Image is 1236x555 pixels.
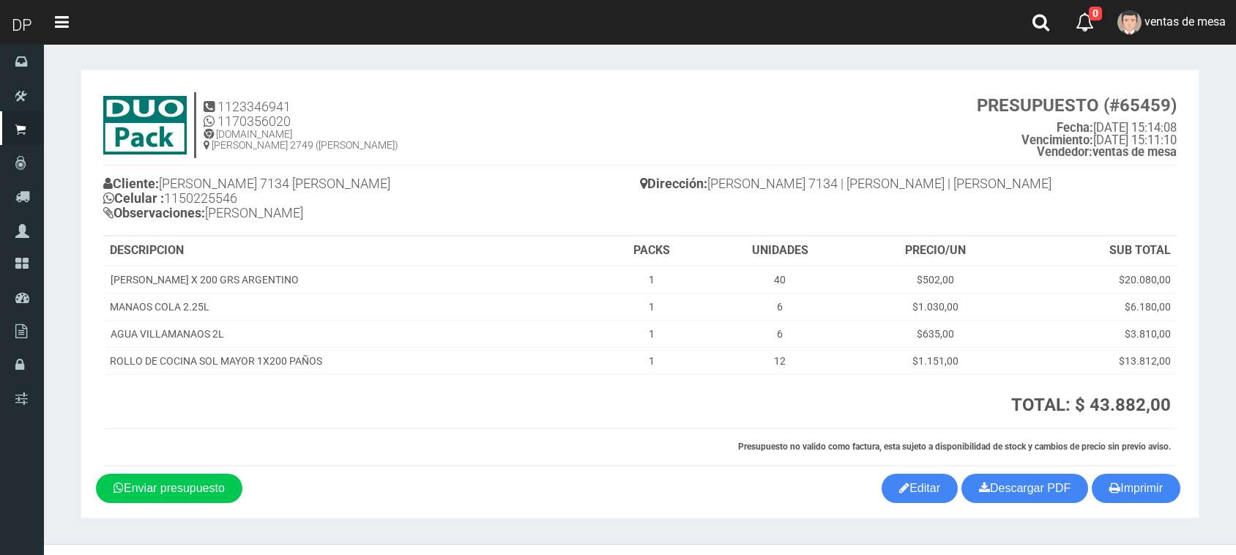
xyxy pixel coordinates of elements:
[104,266,598,294] td: [PERSON_NAME] X 200 GRS ARGENTINO
[598,236,705,266] th: PACKS
[977,96,1177,159] small: [DATE] 15:14:08 [DATE] 15:11:10
[961,474,1088,503] a: Descargar PDF
[882,474,958,503] a: Editar
[1037,145,1092,159] strong: Vendedor:
[855,293,1015,320] td: $1.030,00
[705,266,855,294] td: 40
[705,236,855,266] th: UNIDADES
[104,347,598,374] td: ROLLO DE COCINA SOL MAYOR 1X200 PAÑOS
[104,236,598,266] th: DESCRIPCION
[705,320,855,347] td: 6
[1089,7,1102,21] span: 0
[1021,133,1093,147] strong: Vencimiento:
[1092,474,1180,503] button: Imprimir
[204,100,398,129] h4: 1123346941 1170356020
[96,474,242,503] a: Enviar presupuesto
[104,293,598,320] td: MANAOS COLA 2.25L
[1037,145,1177,159] b: ventas de mesa
[598,320,705,347] td: 1
[124,482,225,494] span: Enviar presupuesto
[977,95,1177,116] strong: PRESUPUESTO (#65459)
[104,320,598,347] td: AGUA VILLAMANAOS 2L
[855,266,1015,294] td: $502,00
[855,347,1015,374] td: $1.151,00
[705,347,855,374] td: 12
[1057,121,1093,135] strong: Fecha:
[640,173,1177,198] h4: [PERSON_NAME] 7134 | [PERSON_NAME] | [PERSON_NAME]
[103,205,205,220] b: Observaciones:
[598,347,705,374] td: 1
[598,293,705,320] td: 1
[738,442,1171,452] strong: Presupuesto no valido como factura, esta sujeto a disponibilidad de stock y cambios de precio sin...
[1015,266,1177,294] td: $20.080,00
[103,190,164,206] b: Celular :
[855,236,1015,266] th: PRECIO/UN
[1011,395,1171,415] strong: TOTAL: $ 43.882,00
[1015,320,1177,347] td: $3.810,00
[1144,15,1226,29] span: ventas de mesa
[705,293,855,320] td: 6
[1015,293,1177,320] td: $6.180,00
[1015,236,1177,266] th: SUB TOTAL
[103,176,159,191] b: Cliente:
[103,173,640,227] h4: [PERSON_NAME] 7134 [PERSON_NAME] 1150225546 [PERSON_NAME]
[1117,10,1142,34] img: User Image
[855,320,1015,347] td: $635,00
[1015,347,1177,374] td: $13.812,00
[103,96,187,154] img: 9k=
[640,176,707,191] b: Dirección:
[204,129,398,152] h5: [DOMAIN_NAME] [PERSON_NAME] 2749 ([PERSON_NAME])
[598,266,705,294] td: 1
